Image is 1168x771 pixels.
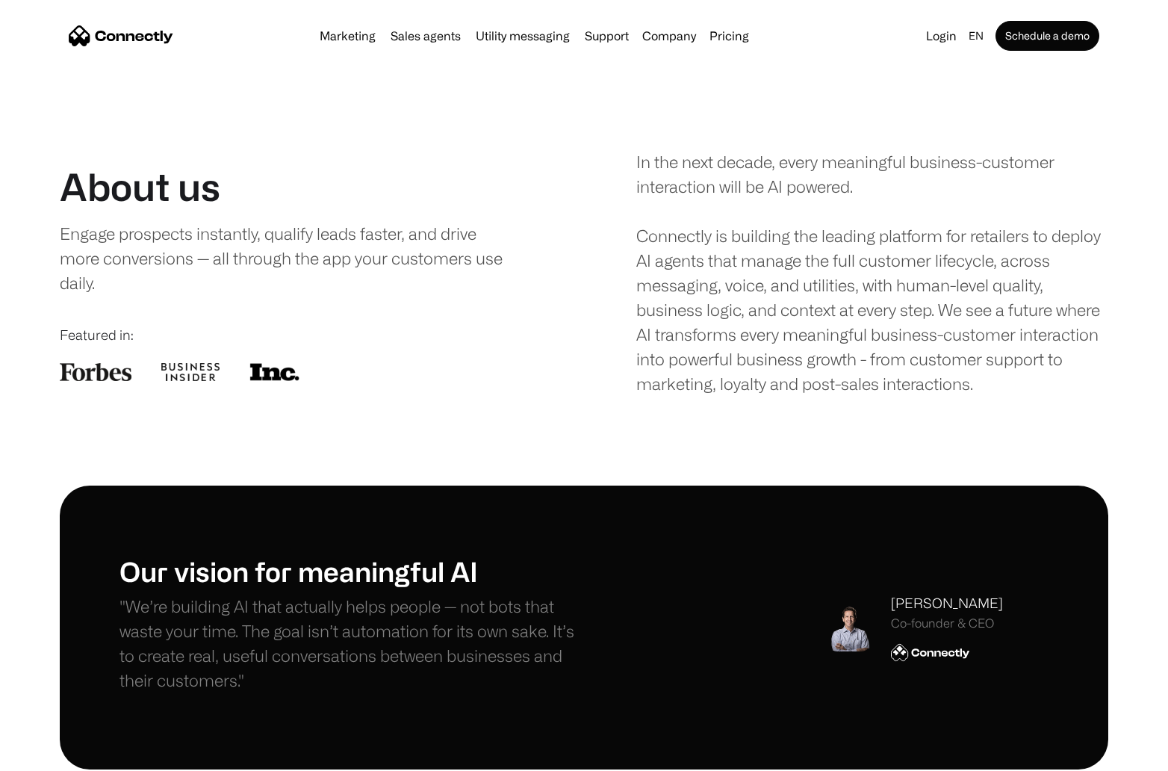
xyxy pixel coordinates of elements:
ul: Language list [30,745,90,766]
a: Utility messaging [470,30,576,42]
div: [PERSON_NAME] [891,593,1003,613]
div: Engage prospects instantly, qualify leads faster, and drive more conversions — all through the ap... [60,221,508,295]
div: Featured in: [60,325,532,345]
a: Sales agents [385,30,467,42]
a: Marketing [314,30,382,42]
div: en [969,25,984,46]
div: Company [642,25,696,46]
div: In the next decade, every meaningful business-customer interaction will be AI powered. Connectly ... [636,149,1108,396]
p: "We’re building AI that actually helps people — not bots that waste your time. The goal isn’t aut... [119,594,584,693]
aside: Language selected: English [15,743,90,766]
a: Support [579,30,635,42]
div: Company [638,25,701,46]
h1: Our vision for meaningful AI [119,555,584,587]
a: Pricing [703,30,755,42]
a: Login [920,25,963,46]
div: Co-founder & CEO [891,616,1003,631]
a: home [69,25,173,47]
div: en [963,25,993,46]
a: Schedule a demo [995,21,1099,51]
h1: About us [60,164,220,209]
